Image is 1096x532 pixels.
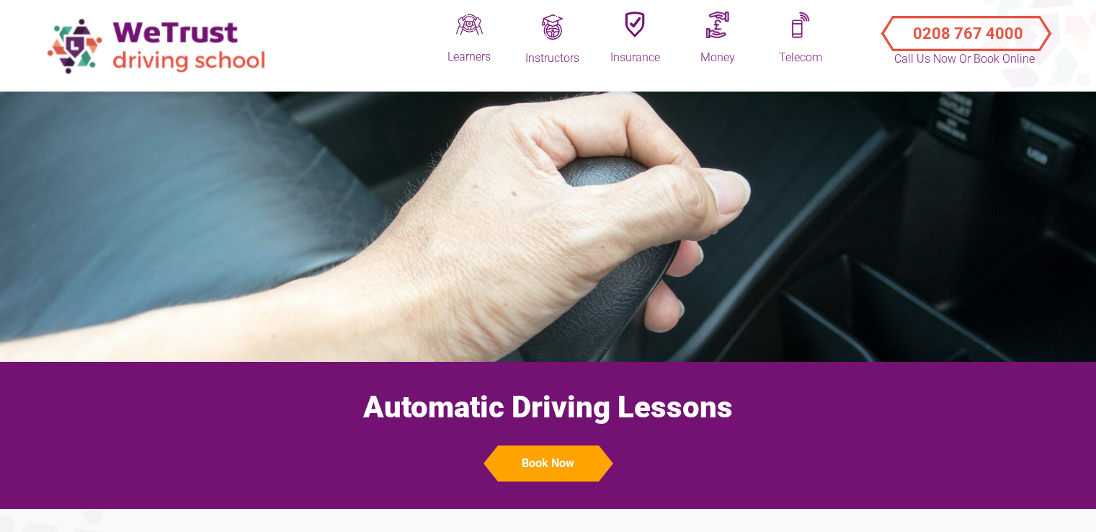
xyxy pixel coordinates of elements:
img: wetrust-ds-logo.png [36,8,281,84]
img: Driveq.png [456,12,483,38]
div: Insurance [599,50,671,66]
button: Book Now [498,445,599,482]
a: Call Us Now or Book Online 0208 767 4000 [869,4,1060,54]
a: Book Now [14,445,1082,482]
img: Insuranceq.png [625,12,645,38]
h1: Automatic Driving Lessons [14,389,1082,425]
img: Mobileq.png [791,12,811,38]
img: Trainingq.png [540,14,565,40]
p: Call Us Now or Book Online [893,50,1037,68]
div: Money [682,50,754,66]
img: Moneyq.png [706,12,729,38]
button: Call Us Now or Book Online [887,12,1042,41]
div: Learners [433,49,505,65]
div: Instructors [516,50,588,66]
div: Telecom [765,50,837,66]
